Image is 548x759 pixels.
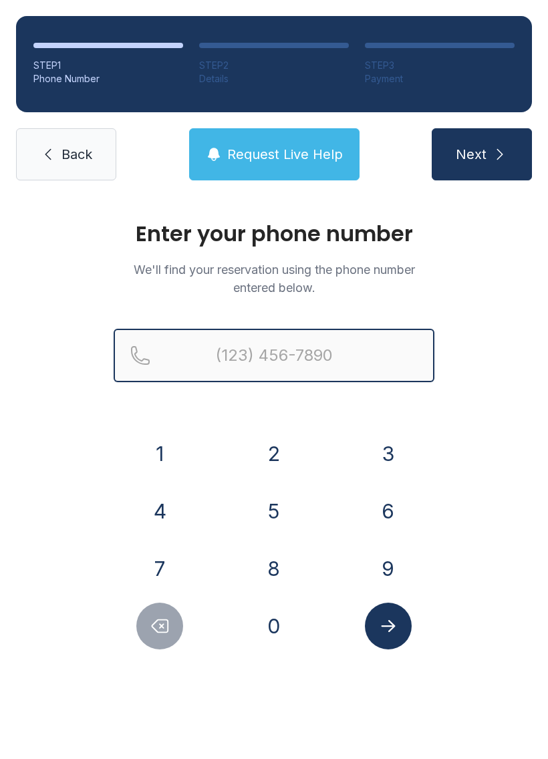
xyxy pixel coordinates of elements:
button: 2 [251,430,297,477]
div: STEP 2 [199,59,349,72]
button: 9 [365,545,412,592]
span: Request Live Help [227,145,343,164]
button: 3 [365,430,412,477]
button: 7 [136,545,183,592]
div: STEP 3 [365,59,515,72]
button: Delete number [136,603,183,649]
button: 1 [136,430,183,477]
button: Submit lookup form [365,603,412,649]
span: Back [61,145,92,164]
button: 8 [251,545,297,592]
div: Payment [365,72,515,86]
input: Reservation phone number [114,329,434,382]
button: 4 [136,488,183,535]
p: We'll find your reservation using the phone number entered below. [114,261,434,297]
div: STEP 1 [33,59,183,72]
span: Next [456,145,487,164]
h1: Enter your phone number [114,223,434,245]
button: 5 [251,488,297,535]
div: Details [199,72,349,86]
div: Phone Number [33,72,183,86]
button: 0 [251,603,297,649]
button: 6 [365,488,412,535]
